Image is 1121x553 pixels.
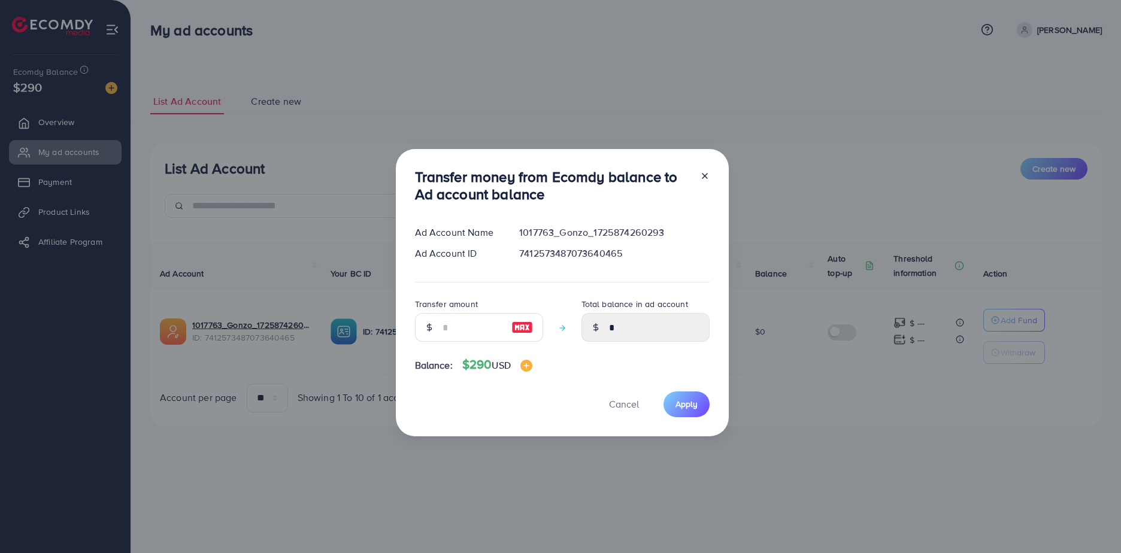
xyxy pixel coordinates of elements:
div: Ad Account Name [405,226,510,239]
span: Balance: [415,358,453,372]
iframe: Chat [1070,499,1112,544]
div: 1017763_Gonzo_1725874260293 [510,226,719,239]
button: Cancel [594,391,654,417]
img: image [520,360,532,372]
label: Total balance in ad account [581,298,688,310]
span: Apply [675,398,698,410]
span: USD [492,358,510,372]
h4: $290 [462,357,532,372]
span: Cancel [609,397,639,411]
div: 7412573487073640465 [510,247,719,260]
h3: Transfer money from Ecomdy balance to Ad account balance [415,168,690,203]
img: image [511,320,533,335]
label: Transfer amount [415,298,478,310]
button: Apply [663,391,710,417]
div: Ad Account ID [405,247,510,260]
